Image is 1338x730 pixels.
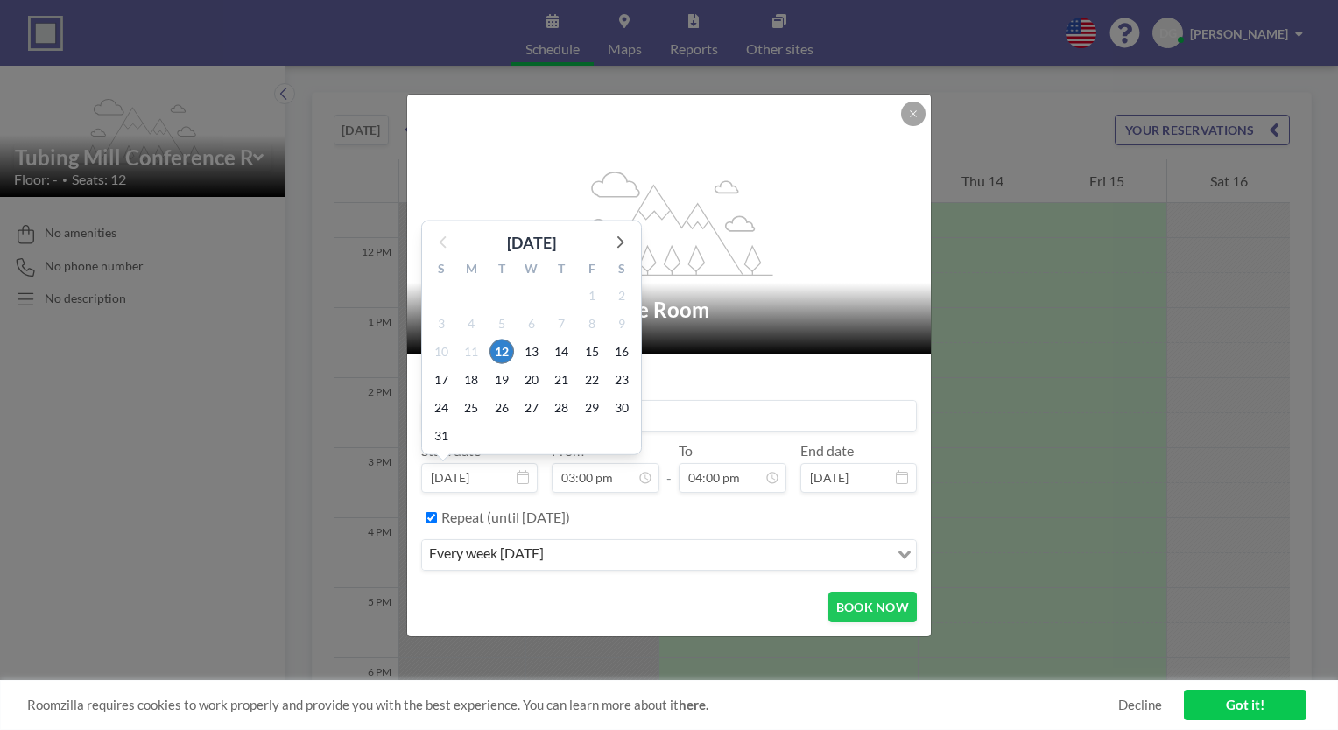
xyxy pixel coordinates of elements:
span: every week [DATE] [426,544,547,566]
a: Got it! [1184,690,1306,720]
span: Roomzilla requires cookies to work properly and provide you with the best experience. You can lea... [27,697,1118,713]
span: - [666,448,672,487]
a: here. [679,697,708,712]
input: Danielle's reservation [422,401,916,431]
a: Decline [1118,697,1162,713]
label: To [679,442,693,460]
label: Repeat (until [DATE]) [441,509,570,526]
button: BOOK NOW [828,592,917,622]
label: End date [800,442,854,460]
div: Search for option [422,540,916,570]
input: Search for option [549,544,887,566]
h2: Tubing Mill Conference Room [428,297,912,323]
g: flex-grow: 1.2; [567,170,773,275]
